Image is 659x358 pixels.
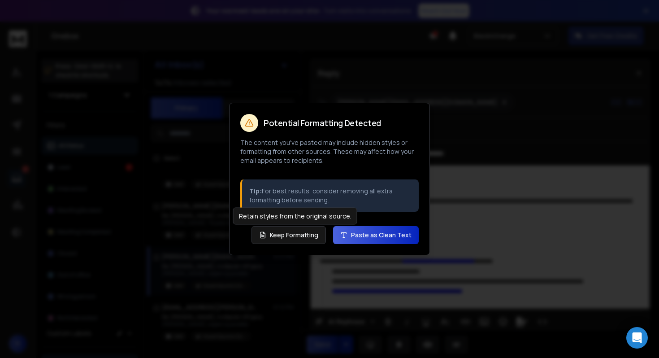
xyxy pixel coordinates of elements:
p: The content you've pasted may include hidden styles or formatting from other sources. These may a... [240,138,419,165]
h2: Potential Formatting Detected [264,119,381,127]
button: Paste as Clean Text [333,226,419,244]
div: Retain styles from the original source. [233,208,357,225]
div: Open Intercom Messenger [626,327,648,349]
p: For best results, consider removing all extra formatting before sending. [249,187,412,205]
button: Keep Formatting [251,226,326,244]
strong: Tip: [249,187,262,195]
